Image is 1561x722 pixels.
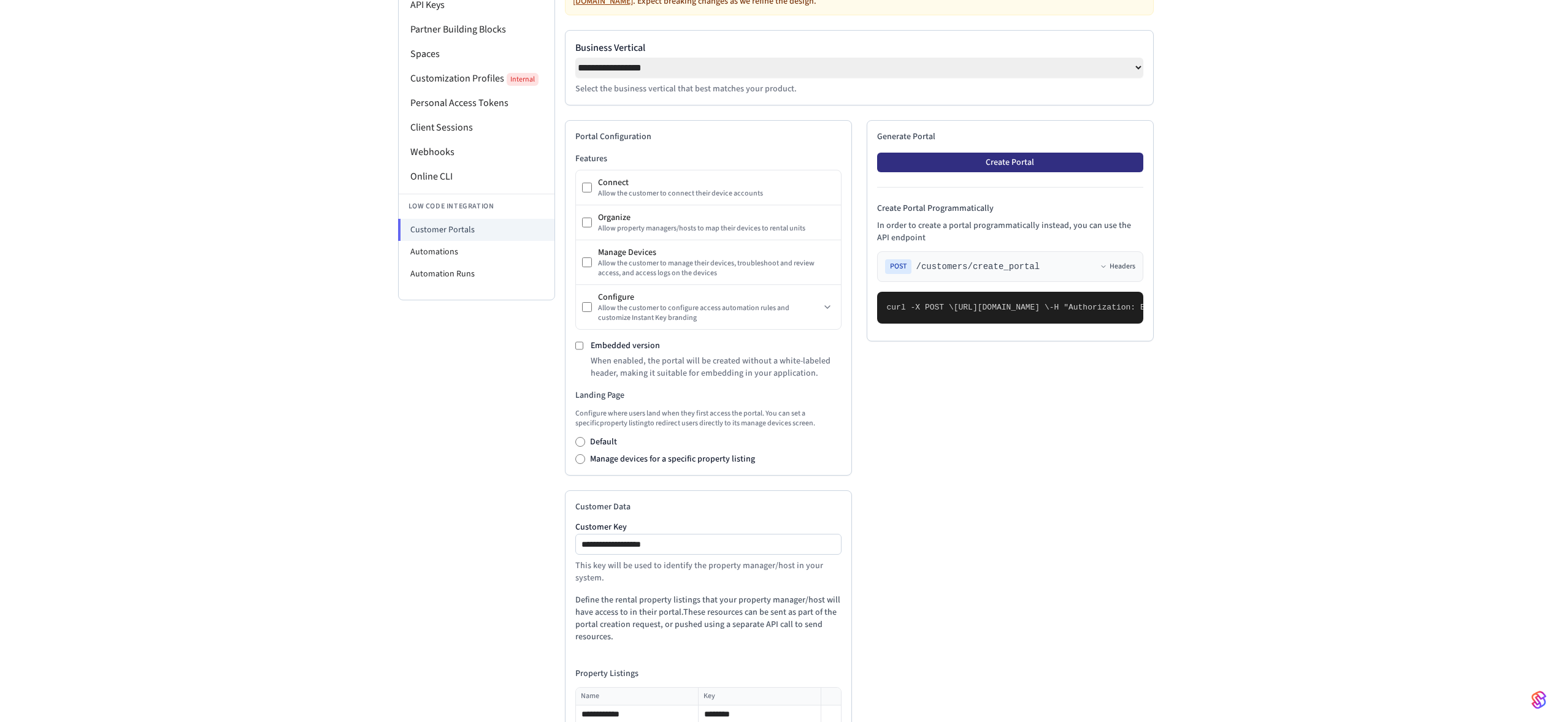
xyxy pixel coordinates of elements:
[575,594,842,643] p: Define the rental property listings that your property manager/host will have access to in their ...
[591,355,842,379] p: When enabled, the portal will be created without a white-labeled header, making it suitable for e...
[575,131,842,143] h2: Portal Configuration
[399,17,554,42] li: Partner Building Blocks
[698,688,821,705] th: Key
[598,259,835,278] div: Allow the customer to manage their devices, troubleshoot and review access, and access logs on th...
[399,91,554,115] li: Personal Access Tokens
[575,409,842,428] p: Configure where users land when they first access the portal. You can set a specific property lis...
[954,303,1049,312] span: [URL][DOMAIN_NAME] \
[399,140,554,164] li: Webhooks
[598,246,835,259] div: Manage Devices
[399,241,554,263] li: Automations
[590,453,755,465] label: Manage devices for a specific property listing
[877,153,1143,172] button: Create Portal
[916,260,1040,273] span: /customers/create_portal
[575,667,842,680] h4: Property Listings
[575,83,1143,95] p: Select the business vertical that best matches your product.
[399,115,554,140] li: Client Sessions
[398,219,554,241] li: Customer Portals
[576,688,699,705] th: Name
[591,340,660,352] label: Embedded version
[1100,262,1135,272] button: Headers
[598,224,835,234] div: Allow property managers/hosts to map their devices to rental units
[575,523,842,531] label: Customer Key
[399,164,554,189] li: Online CLI
[598,303,820,323] div: Allow the customer to configure access automation rules and customize Instant Key branding
[575,560,842,584] p: This key will be used to identify the property manager/host in your system.
[399,66,554,91] li: Customization Profiles
[575,501,842,513] h2: Customer Data
[1532,690,1546,710] img: SeamLogoGradient.69752ec5.svg
[885,259,911,274] span: POST
[598,211,835,224] div: Organize
[887,303,954,312] span: curl -X POST \
[598,177,835,189] div: Connect
[877,131,1143,143] h2: Generate Portal
[877,219,1143,244] p: In order to create a portal programmatically instead, you can use the API endpoint
[590,436,617,448] label: Default
[877,202,1143,215] h4: Create Portal Programmatically
[575,389,842,401] h3: Landing Page
[598,291,820,303] div: Configure
[575,153,842,165] h3: Features
[575,40,1143,55] label: Business Vertical
[507,73,539,86] span: Internal
[399,263,554,285] li: Automation Runs
[399,194,554,219] li: Low Code Integration
[1049,303,1279,312] span: -H "Authorization: Bearer seam_api_key_123456" \
[399,42,554,66] li: Spaces
[598,189,835,199] div: Allow the customer to connect their device accounts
